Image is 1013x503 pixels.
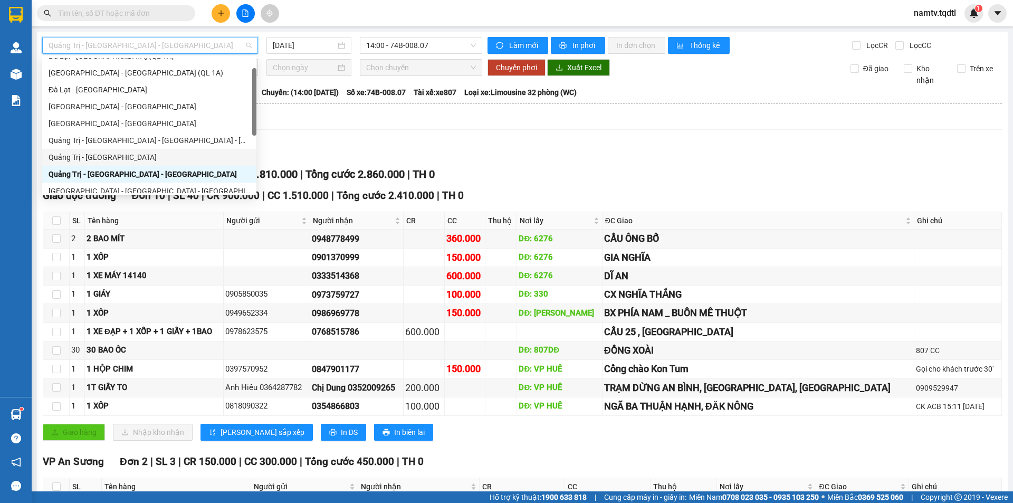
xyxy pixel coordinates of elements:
[266,10,273,17] span: aim
[414,87,456,98] span: Tài xế: xe807
[267,189,329,202] span: CC 1.510.000
[442,189,464,202] span: TH 0
[312,400,402,413] div: 0354866803
[42,98,256,115] div: Sài Gòn - Đà Lạt
[42,81,256,98] div: Đà Lạt - Sài Gòn
[71,233,83,245] div: 2
[604,399,913,414] div: NGÃ BA THUẬN HẠNH, ĐĂK NÔNG
[446,269,483,283] div: 600.000
[321,424,366,441] button: printerIn DS
[567,62,601,73] span: Xuất Excel
[509,40,540,51] span: Làm mới
[488,37,548,54] button: syncLàm mới
[821,495,825,499] span: ⚪️
[225,326,308,338] div: 0978623575
[916,382,1000,394] div: 0909529947
[20,407,23,411] sup: 1
[71,400,83,413] div: 1
[43,455,104,468] span: VP An Sương
[312,288,402,301] div: 0973759727
[604,287,913,302] div: CX NGHĨA THẮNG
[651,478,717,496] th: Thu hộ
[604,250,913,265] div: GIA NGHĨA
[273,62,336,73] input: Chọn ngày
[312,325,402,338] div: 0768515786
[312,251,402,264] div: 0901370999
[559,42,568,50] span: printer
[113,424,193,441] button: downloadNhập kho nhận
[202,189,204,202] span: |
[722,493,819,501] strong: 0708 023 035 - 0935 103 250
[366,37,476,53] span: 14:00 - 74B-008.07
[572,40,597,51] span: In phơi
[720,481,805,492] span: Nơi lấy
[11,433,21,443] span: question-circle
[225,363,308,376] div: 0397570952
[556,64,563,72] span: download
[43,189,116,202] span: Giao dọc đường
[42,115,256,132] div: Sài Gòn - Quảng Trị
[383,429,390,437] span: printer
[604,381,913,395] div: TRẠM DỪNG AN BÌNH, [GEOGRAPHIC_DATA], [GEOGRAPHIC_DATA]
[547,59,610,76] button: downloadXuất Excel
[862,40,890,51] span: Lọc CR
[859,63,893,74] span: Đã giao
[58,7,183,19] input: Tìm tên, số ĐT hoặc mã đơn
[11,457,21,467] span: notification
[212,4,230,23] button: plus
[49,118,250,129] div: [GEOGRAPHIC_DATA] - [GEOGRAPHIC_DATA]
[300,455,302,468] span: |
[262,87,339,98] span: Chuyến: (14:00 [DATE])
[242,10,249,17] span: file-add
[207,189,260,202] span: CR 900.000
[690,40,721,51] span: Thống kê
[819,481,898,492] span: ĐC Giao
[858,493,903,501] strong: 0369 525 060
[11,69,22,80] img: warehouse-icon
[42,149,256,166] div: Quảng Trị - Sài Gòn
[446,306,483,320] div: 150.000
[413,168,435,181] span: TH 0
[120,455,148,468] span: Đơn 2
[70,478,102,496] th: SL
[42,183,256,200] div: Đà Lạt - Nha Trang - Đà Nẵng
[402,455,424,468] span: TH 0
[254,481,347,492] span: Người gửi
[519,363,600,376] div: DĐ: VP HUẾ
[225,400,308,413] div: 0818090322
[496,42,505,50] span: sync
[11,409,22,420] img: warehouse-icon
[43,424,105,441] button: uploadGiao hàng
[519,344,600,357] div: DĐ: 807DĐ
[905,40,933,51] span: Lọc CC
[184,455,236,468] span: CR 150.000
[71,307,83,320] div: 1
[49,101,250,112] div: [GEOGRAPHIC_DATA] - [GEOGRAPHIC_DATA]
[9,7,23,23] img: logo-vxr
[178,455,181,468] span: |
[604,491,686,503] span: Cung cấp máy in - giấy in:
[446,287,483,302] div: 100.000
[827,491,903,503] span: Miền Bắc
[916,401,1000,412] div: CK ACB 15:11 [DATE]
[44,10,51,17] span: search
[604,325,913,339] div: CẦU 25 , [GEOGRAPHIC_DATA]
[87,233,222,245] div: 2 BAO MÍT
[221,426,304,438] span: [PERSON_NAME] sắp xếp
[604,306,913,320] div: BX PHÍA NAM _ BUÔN MÊ THUỘT
[87,344,222,357] div: 30 BAO ỐC
[969,8,979,18] img: icon-new-feature
[905,6,964,20] span: namtv.tqdtl
[446,231,483,246] div: 360.000
[909,478,1002,496] th: Ghi chú
[49,84,250,96] div: Đà Lạt - [GEOGRAPHIC_DATA]
[312,363,402,376] div: 0847901177
[446,250,483,265] div: 150.000
[71,326,83,338] div: 1
[445,212,485,230] th: CC
[71,251,83,264] div: 1
[488,59,546,76] button: Chuyển phơi
[565,478,651,496] th: CC
[977,5,980,12] span: 1
[225,288,308,301] div: 0905850035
